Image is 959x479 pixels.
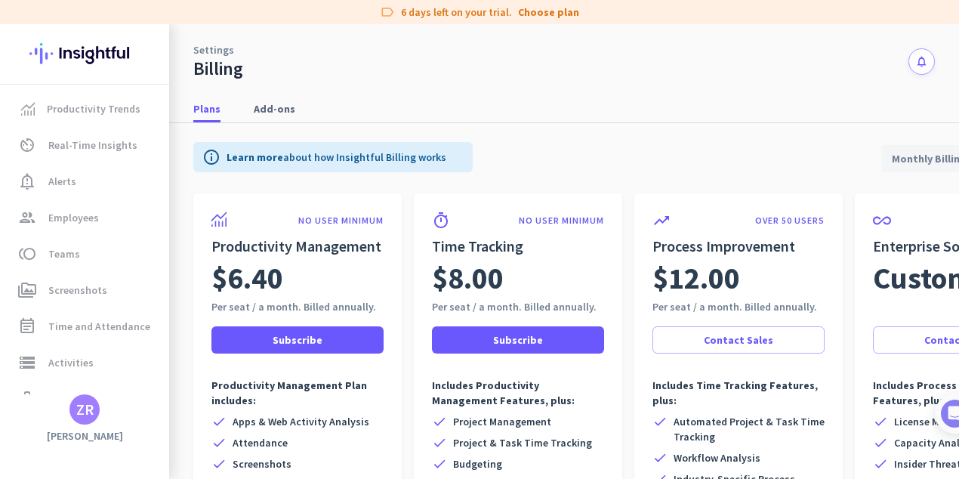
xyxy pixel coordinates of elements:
span: Plans [193,101,220,116]
div: Per seat / a month. Billed annually. [211,299,384,314]
span: Apps & Web Activity Analysis [233,414,369,429]
i: check [432,456,447,471]
i: storage [18,354,36,372]
span: Workflow Analysis [674,450,760,465]
span: Alerts [48,172,76,190]
div: Per seat / a month. Billed annually. [432,299,604,314]
i: work_outline [18,390,36,408]
h2: Time Tracking [432,236,604,257]
img: product-icon [211,212,227,227]
i: check [211,435,227,450]
span: Automated Project & Task Time Tracking [674,414,825,444]
span: Subscribe [273,332,322,348]
i: perm_media [18,281,36,299]
a: work_outlineProjects [3,381,169,417]
a: tollTeams [3,236,169,272]
i: notifications [915,55,928,68]
span: Attendance [233,435,288,450]
a: notification_importantAlerts [3,163,169,199]
i: check [873,456,888,471]
i: group [18,209,36,227]
i: check [873,435,888,450]
i: check [211,456,227,471]
i: timer [432,212,450,230]
h2: Productivity Management [211,236,384,257]
span: $6.40 [211,257,283,299]
i: all_inclusive [873,212,891,230]
span: Project Management [453,414,551,429]
span: Time and Attendance [48,317,150,335]
span: Projects [48,390,88,408]
div: Per seat / a month. Billed annually. [652,299,825,314]
button: Subscribe [211,326,384,354]
div: ZR [76,402,94,417]
span: Real-Time Insights [48,136,137,154]
a: Learn more [227,150,283,164]
img: menu-item [21,102,35,116]
i: info [202,148,220,166]
img: Insightful logo [29,24,140,83]
span: Activities [48,354,94,372]
i: check [432,414,447,429]
span: Screenshots [48,281,107,299]
button: notifications [908,48,935,75]
p: NO USER MINIMUM [519,215,604,227]
p: OVER 50 USERS [755,215,825,227]
p: Includes Productivity Management Features, plus: [432,378,604,408]
p: Includes Time Tracking Features, plus: [652,378,825,408]
a: event_noteTime and Attendance [3,308,169,345]
span: Subscribe [493,332,543,348]
p: about how Insightful Billing works [227,150,446,165]
a: Choose plan [518,5,579,20]
a: Settings [193,42,234,57]
i: check [432,435,447,450]
i: label [380,5,395,20]
p: NO USER MINIMUM [298,215,384,227]
span: Productivity Trends [47,100,140,118]
span: Budgeting [453,456,502,471]
button: Contact Sales [652,326,825,354]
span: Screenshots [233,456,291,471]
a: groupEmployees [3,199,169,236]
span: Teams [48,245,80,263]
div: Billing [193,57,243,80]
i: trending_up [652,212,671,230]
i: check [652,450,668,465]
i: check [211,414,227,429]
a: av_timerReal-Time Insights [3,127,169,163]
button: Subscribe [432,326,604,354]
span: $8.00 [432,257,504,299]
a: storageActivities [3,345,169,381]
span: Employees [48,209,99,227]
i: toll [18,245,36,263]
a: perm_mediaScreenshots [3,272,169,308]
p: Productivity Management Plan includes: [211,378,384,408]
i: notification_important [18,172,36,190]
i: check [652,414,668,429]
span: Contact Sales [704,332,773,348]
a: menu-itemProductivity Trends [3,91,169,127]
span: $12.00 [652,257,740,299]
i: av_timer [18,136,36,154]
i: event_note [18,317,36,335]
span: Add-ons [254,101,295,116]
span: Project & Task Time Tracking [453,435,592,450]
i: check [873,414,888,429]
h2: Process Improvement [652,236,825,257]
